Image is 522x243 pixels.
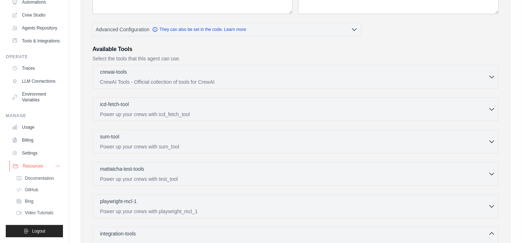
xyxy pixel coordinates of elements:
a: Traces [9,63,63,74]
button: sum-tool Power up your crews with sum_tool [96,133,495,150]
h3: Available Tools [92,45,499,54]
a: Documentation [13,173,63,183]
p: Power up your crews with test_tool [100,175,488,183]
p: Select the tools that this agent can use. [92,55,499,62]
button: integration-tools [96,230,495,237]
p: icd-fetch-tool [100,101,129,108]
button: icd-fetch-tool Power up your crews with icd_fetch_tool [96,101,495,118]
span: GitHub [25,187,38,193]
span: Resources [23,163,43,169]
span: Blog [25,198,33,204]
button: crewai-tools CrewAI Tools - Official collection of tools for CrewAI [96,68,495,86]
p: crewai-tools [100,68,127,75]
a: They can also be set in the code. Learn more [152,27,246,32]
a: Blog [13,196,63,206]
a: Environment Variables [9,88,63,106]
a: Crew Studio [9,9,63,21]
p: sum-tool [100,133,119,140]
p: mattatcha-test-tools [100,165,144,173]
p: playwright-mcl-1 [100,198,137,205]
a: Usage [9,121,63,133]
div: Manage [6,113,63,119]
a: Video Tutorials [13,208,63,218]
button: mattatcha-test-tools Power up your crews with test_tool [96,165,495,183]
span: integration-tools [100,230,136,237]
p: Power up your crews with sum_tool [100,143,488,150]
a: GitHub [13,185,63,195]
p: Power up your crews with playwright_mcl_1 [100,208,488,215]
a: Billing [9,134,63,146]
a: Tools & Integrations [9,35,63,47]
button: Resources [9,160,64,172]
button: Logout [6,225,63,237]
a: LLM Connections [9,75,63,87]
span: Logout [32,228,45,234]
button: Advanced Configuration They can also be set in the code. Learn more [93,23,361,36]
div: Operate [6,54,63,60]
a: Settings [9,147,63,159]
span: Documentation [25,175,54,181]
p: Power up your crews with icd_fetch_tool [100,111,488,118]
p: CrewAI Tools - Official collection of tools for CrewAI [100,78,488,86]
span: Advanced Configuration [96,26,149,33]
span: Video Tutorials [25,210,53,216]
a: Agents Repository [9,22,63,34]
button: playwright-mcl-1 Power up your crews with playwright_mcl_1 [96,198,495,215]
